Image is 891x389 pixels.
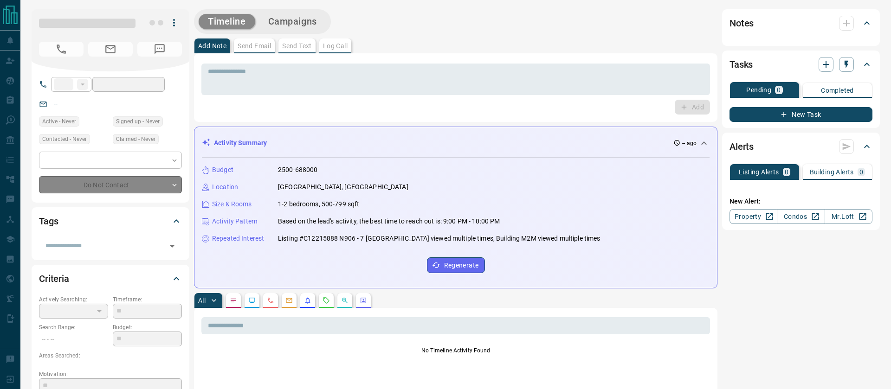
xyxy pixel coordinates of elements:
p: Areas Searched: [39,351,182,360]
svg: Agent Actions [360,297,367,304]
p: Pending [746,87,771,93]
span: Active - Never [42,117,76,126]
button: Timeline [199,14,255,29]
p: 2500-688000 [278,165,317,175]
a: Mr.Loft [825,209,872,224]
p: Actively Searching: [39,295,108,304]
button: New Task [730,107,872,122]
div: Tags [39,210,182,232]
h2: Notes [730,16,754,31]
span: Signed up - Never [116,117,160,126]
button: Open [166,240,179,253]
p: No Timeline Activity Found [201,346,710,355]
span: Contacted - Never [42,134,87,144]
p: Location [212,182,238,192]
p: Budget [212,165,233,175]
p: Listing #C12215888 N906 - 7 [GEOGRAPHIC_DATA] viewed multiple times, Building M2M viewed multiple... [278,234,600,243]
svg: Listing Alerts [304,297,311,304]
p: New Alert: [730,197,872,206]
p: Listing Alerts [739,169,779,175]
p: Completed [821,87,854,94]
p: Building Alerts [810,169,854,175]
p: 1-2 bedrooms, 500-799 sqft [278,199,359,209]
div: Tasks [730,53,872,76]
a: -- [54,100,58,108]
p: Activity Pattern [212,217,258,226]
h2: Tasks [730,57,753,72]
span: No Email [88,42,133,57]
div: Alerts [730,135,872,158]
p: 0 [785,169,788,175]
div: Criteria [39,268,182,290]
p: Based on the lead's activity, the best time to reach out is: 9:00 PM - 10:00 PM [278,217,500,226]
p: Motivation: [39,370,182,378]
p: All [198,297,206,304]
p: 0 [859,169,863,175]
span: No Number [39,42,84,57]
a: Condos [777,209,825,224]
svg: Requests [323,297,330,304]
svg: Notes [230,297,237,304]
a: Property [730,209,777,224]
p: Budget: [113,323,182,332]
p: Repeated Interest [212,234,264,243]
p: [GEOGRAPHIC_DATA], [GEOGRAPHIC_DATA] [278,182,408,192]
h2: Criteria [39,271,69,286]
p: -- ago [682,139,697,147]
p: Search Range: [39,323,108,332]
h2: Alerts [730,139,754,154]
svg: Emails [285,297,293,304]
svg: Opportunities [341,297,349,304]
button: Campaigns [259,14,326,29]
svg: Lead Browsing Activity [248,297,256,304]
h2: Tags [39,214,58,229]
div: Notes [730,12,872,34]
p: 0 [777,87,781,93]
span: No Number [137,42,182,57]
div: Do Not Contact [39,176,182,193]
p: Add Note [198,43,226,49]
p: Activity Summary [214,138,267,148]
p: Size & Rooms [212,199,252,209]
p: -- - -- [39,332,108,347]
svg: Calls [267,297,274,304]
p: Timeframe: [113,295,182,304]
span: Claimed - Never [116,134,155,144]
div: Activity Summary-- ago [202,134,710,152]
button: Regenerate [427,257,485,273]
